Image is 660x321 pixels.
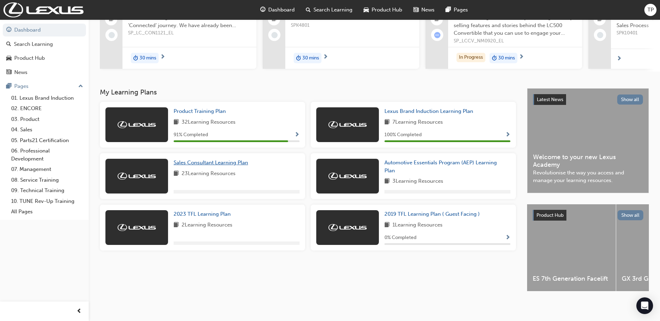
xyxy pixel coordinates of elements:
a: news-iconNews [408,3,440,17]
div: Pages [14,82,29,90]
span: pages-icon [446,6,451,14]
span: Lexus Brand Induction Learning Plan [384,108,473,114]
span: 1 Learning Resources [392,221,443,230]
span: Sales Consultant Learning Plan [174,159,248,166]
a: 2019 TFL Learning Plan ( Guest Facing ) [384,210,483,218]
span: news-icon [413,6,419,14]
span: Product Training Plan [174,108,226,114]
h3: My Learning Plans [100,88,516,96]
span: guage-icon [6,27,11,33]
button: Pages [3,80,86,93]
span: 32 Learning Resources [182,118,236,127]
span: next-icon [160,54,165,60]
button: TP [644,4,657,16]
span: 2019 TFL Learning Plan ( Guest Facing ) [384,211,480,217]
button: Show all [617,94,643,105]
span: prev-icon [77,307,82,316]
button: Show Progress [505,233,510,242]
a: guage-iconDashboard [255,3,300,17]
img: Trak [3,2,84,17]
a: Automotive Essentials Program (AEP) Learning Plan [384,159,510,174]
a: Product Hub [3,52,86,65]
span: 2023 TFL Learning Plan [174,211,231,217]
span: Product Hub [372,6,402,14]
span: This eLearning module takes you through the key selling features and stories behind the LC500 Con... [454,14,576,37]
a: Search Learning [3,38,86,51]
a: News [3,66,86,79]
a: 06. Professional Development [8,146,86,164]
a: search-iconSearch Learning [300,3,358,17]
span: Pages [454,6,468,14]
span: pages-icon [6,83,11,90]
span: guage-icon [260,6,265,14]
span: 2 Learning Resources [182,221,232,230]
span: learningRecordVerb_ATTEMPT-icon [434,32,440,38]
span: book-icon [174,170,179,178]
span: news-icon [6,69,11,76]
span: book-icon [384,177,390,186]
span: ES 7th Generation Facelift [533,275,610,283]
span: next-icon [519,54,524,60]
div: Open Intercom Messenger [636,297,653,314]
div: Search Learning [14,40,53,48]
span: Revolutionise the way you access and manage your learning resources. [533,169,643,184]
span: 30 mins [140,54,156,62]
a: 08. Service Training [8,175,86,186]
span: learningRecordVerb_NONE-icon [271,32,278,38]
span: 7 Learning Resources [392,118,443,127]
span: car-icon [6,55,11,61]
span: TP [647,6,654,14]
span: 100 % Completed [384,131,422,139]
button: DashboardSearch LearningProduct HubNews [3,22,86,80]
a: 10. TUNE Rev-Up Training [8,196,86,207]
span: SP_LC_CON1121_EL [128,29,251,37]
a: 07. Management [8,164,86,175]
a: ES 7th Generation Facelift [527,204,616,291]
span: duration-icon [296,53,301,63]
button: Show Progress [505,131,510,139]
img: Trak [118,224,156,231]
span: Search Learning [313,6,352,14]
img: Trak [328,121,367,128]
a: Product HubShow all [533,210,643,221]
span: Product Hub [536,212,564,218]
a: 04. Sales [8,124,86,135]
a: 03. Product [8,114,86,125]
button: Show all [618,210,644,220]
span: learningRecordVerb_NONE-icon [109,32,115,38]
a: 2023 TFL Learning Plan [174,210,233,218]
span: search-icon [306,6,311,14]
span: book-icon [384,118,390,127]
span: Latest News [537,97,563,102]
a: car-iconProduct Hub [358,3,408,17]
img: Trak [328,224,367,231]
span: 30 mins [302,54,319,62]
div: Product Hub [14,54,45,62]
a: pages-iconPages [440,3,474,17]
span: learningRecordVerb_NONE-icon [597,32,603,38]
a: 01. Lexus Brand Induction [8,93,86,104]
img: Trak [118,173,156,180]
a: Product Training Plan [174,107,229,115]
a: Lexus Brand Induction Learning Plan [384,107,476,115]
span: Show Progress [505,132,510,138]
span: book-icon [384,221,390,230]
span: Show Progress [294,132,300,138]
span: News [421,6,435,14]
span: SP_LCCV_NM0920_EL [454,37,576,45]
span: car-icon [364,6,369,14]
div: News [14,68,27,76]
span: up-icon [78,82,83,91]
span: Automotive Essentials Program (AEP) Learning Plan [384,159,497,174]
span: SPK4801 [291,22,414,30]
img: Trak [328,173,367,180]
a: 02. ENCORE [8,103,86,114]
span: 0 % Completed [384,234,416,242]
span: search-icon [6,41,11,48]
span: next-icon [323,54,328,60]
span: Dashboard [268,6,295,14]
a: Dashboard [3,24,86,36]
span: next-icon [617,56,622,62]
